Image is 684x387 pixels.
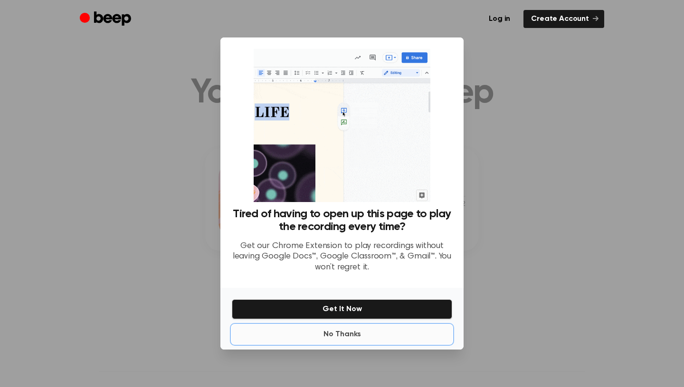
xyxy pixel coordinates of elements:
a: Beep [80,10,133,28]
a: Create Account [523,10,604,28]
h3: Tired of having to open up this page to play the recording every time? [232,208,452,233]
button: No Thanks [232,325,452,344]
img: Beep extension in action [254,49,430,202]
a: Log in [481,10,518,28]
p: Get our Chrome Extension to play recordings without leaving Google Docs™, Google Classroom™, & Gm... [232,241,452,273]
button: Get It Now [232,299,452,319]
